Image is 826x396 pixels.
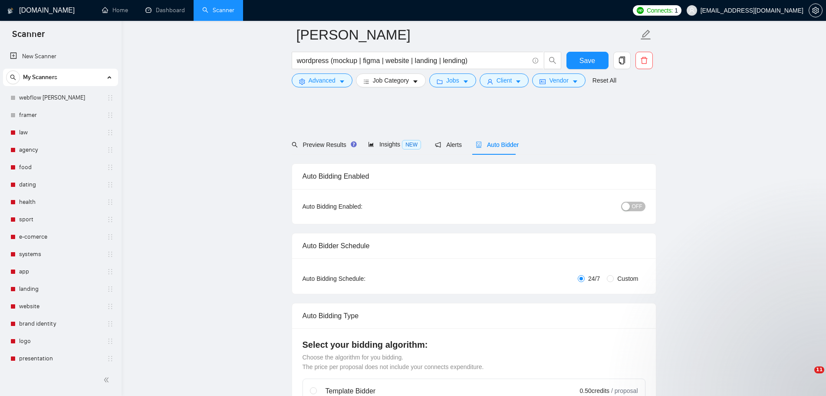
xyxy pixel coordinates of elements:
[480,73,529,87] button: userClientcaret-down
[497,76,512,85] span: Client
[107,146,114,153] span: holder
[809,7,822,14] span: setting
[303,164,645,189] div: Auto Bidding Enabled
[3,48,118,65] li: New Scanner
[640,29,652,40] span: edit
[435,142,441,148] span: notification
[632,202,642,211] span: OFF
[532,73,585,87] button: idcardVendorcaret-down
[613,52,631,69] button: copy
[19,350,102,367] a: presentation
[10,48,111,65] a: New Scanner
[796,366,817,387] iframe: Intercom live chat
[689,7,695,13] span: user
[809,7,823,14] a: setting
[412,78,418,85] span: caret-down
[303,202,417,211] div: Auto Bidding Enabled:
[299,78,305,85] span: setting
[19,124,102,141] a: law
[339,78,345,85] span: caret-down
[19,315,102,333] a: brand identity
[368,141,421,148] span: Insights
[107,216,114,223] span: holder
[814,366,824,373] span: 11
[107,94,114,101] span: holder
[5,28,52,46] span: Scanner
[107,112,114,119] span: holder
[303,339,645,351] h4: Select your bidding algorithm:
[107,233,114,240] span: holder
[637,7,644,14] img: upwork-logo.png
[107,286,114,293] span: holder
[19,176,102,193] a: dating
[7,4,13,18] img: logo
[107,355,114,362] span: holder
[107,181,114,188] span: holder
[476,142,482,148] span: robot
[540,78,546,85] span: idcard
[476,141,519,148] span: Auto Bidder
[107,338,114,345] span: holder
[614,274,642,283] span: Custom
[463,78,469,85] span: caret-down
[7,74,20,80] span: search
[303,274,417,283] div: Auto Bidding Schedule:
[636,57,652,64] span: delete
[566,52,609,69] button: Save
[435,141,462,148] span: Alerts
[429,73,476,87] button: folderJobscaret-down
[297,55,529,66] input: Search Freelance Jobs...
[292,141,354,148] span: Preview Results
[19,228,102,246] a: e-comerce
[19,106,102,124] a: framer
[309,76,336,85] span: Advanced
[19,211,102,228] a: sport
[572,78,578,85] span: caret-down
[809,3,823,17] button: setting
[446,76,459,85] span: Jobs
[544,57,561,64] span: search
[296,24,638,46] input: Scanner name...
[19,193,102,211] a: health
[19,141,102,159] a: agency
[292,73,352,87] button: settingAdvancedcaret-down
[373,76,409,85] span: Job Category
[107,164,114,171] span: holder
[614,57,630,64] span: copy
[303,303,645,328] div: Auto Bidding Type
[363,78,369,85] span: bars
[19,246,102,263] a: systems
[487,78,493,85] span: user
[107,199,114,206] span: holder
[145,7,185,14] a: dashboardDashboard
[368,141,374,147] span: area-chart
[19,298,102,315] a: website
[675,6,678,15] span: 1
[19,333,102,350] a: logo
[585,274,603,283] span: 24/7
[107,320,114,327] span: holder
[515,78,521,85] span: caret-down
[544,52,561,69] button: search
[102,7,128,14] a: homeHome
[303,233,645,258] div: Auto Bidder Schedule
[635,52,653,69] button: delete
[107,303,114,310] span: holder
[107,251,114,258] span: holder
[592,76,616,85] a: Reset All
[350,140,358,148] div: Tooltip anchor
[533,58,538,63] span: info-circle
[6,70,20,84] button: search
[402,140,421,150] span: NEW
[107,268,114,275] span: holder
[202,7,234,14] a: searchScanner
[356,73,426,87] button: barsJob Categorycaret-down
[437,78,443,85] span: folder
[303,354,484,370] span: Choose the algorithm for you bidding. The price per proposal does not include your connects expen...
[19,89,102,106] a: webflow [PERSON_NAME]
[19,263,102,280] a: app
[549,76,568,85] span: Vendor
[292,142,298,148] span: search
[107,129,114,136] span: holder
[103,376,112,384] span: double-left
